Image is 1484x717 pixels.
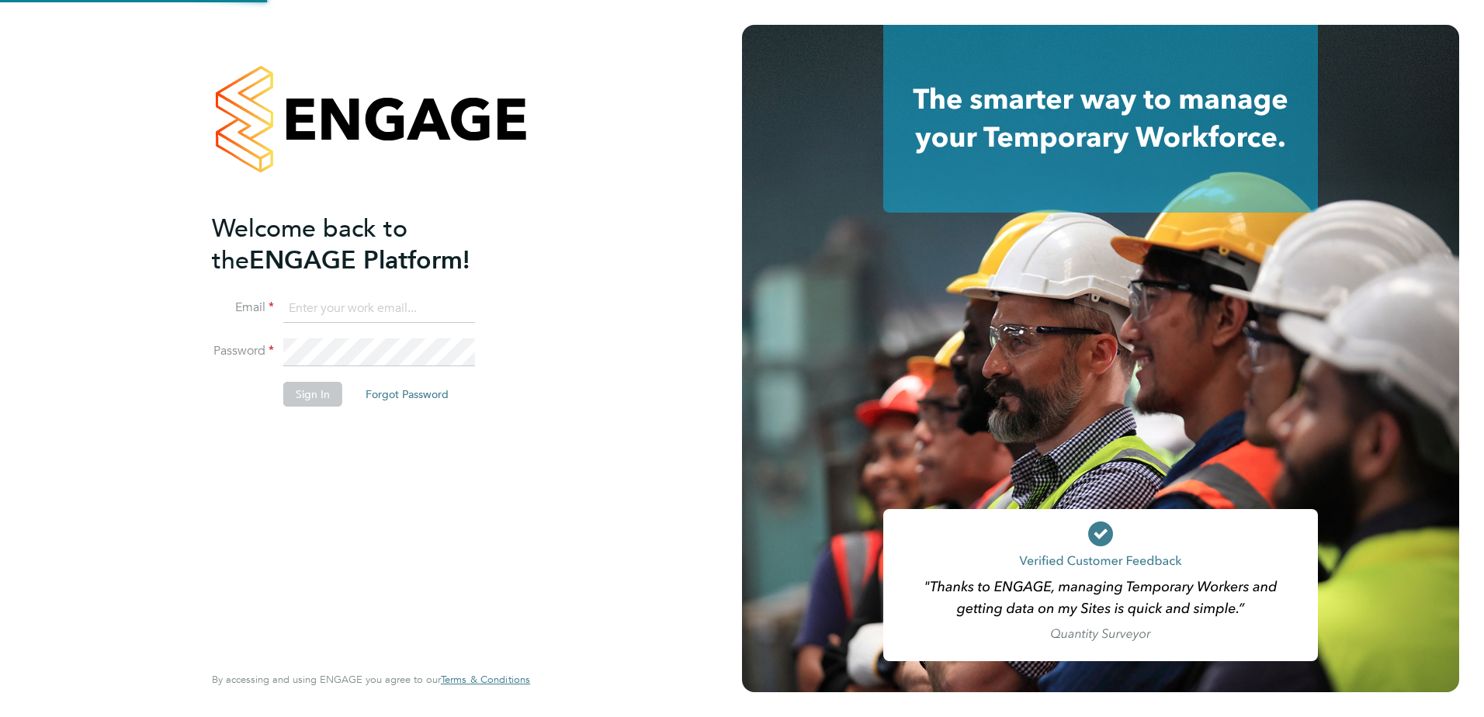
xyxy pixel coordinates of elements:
h2: ENGAGE Platform! [212,213,515,276]
label: Email [212,300,274,316]
span: Welcome back to the [212,213,407,275]
span: By accessing and using ENGAGE you agree to our [212,673,530,686]
button: Sign In [283,382,342,407]
span: Terms & Conditions [441,673,530,686]
label: Password [212,343,274,359]
a: Terms & Conditions [441,674,530,686]
button: Forgot Password [353,382,461,407]
input: Enter your work email... [283,295,475,323]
